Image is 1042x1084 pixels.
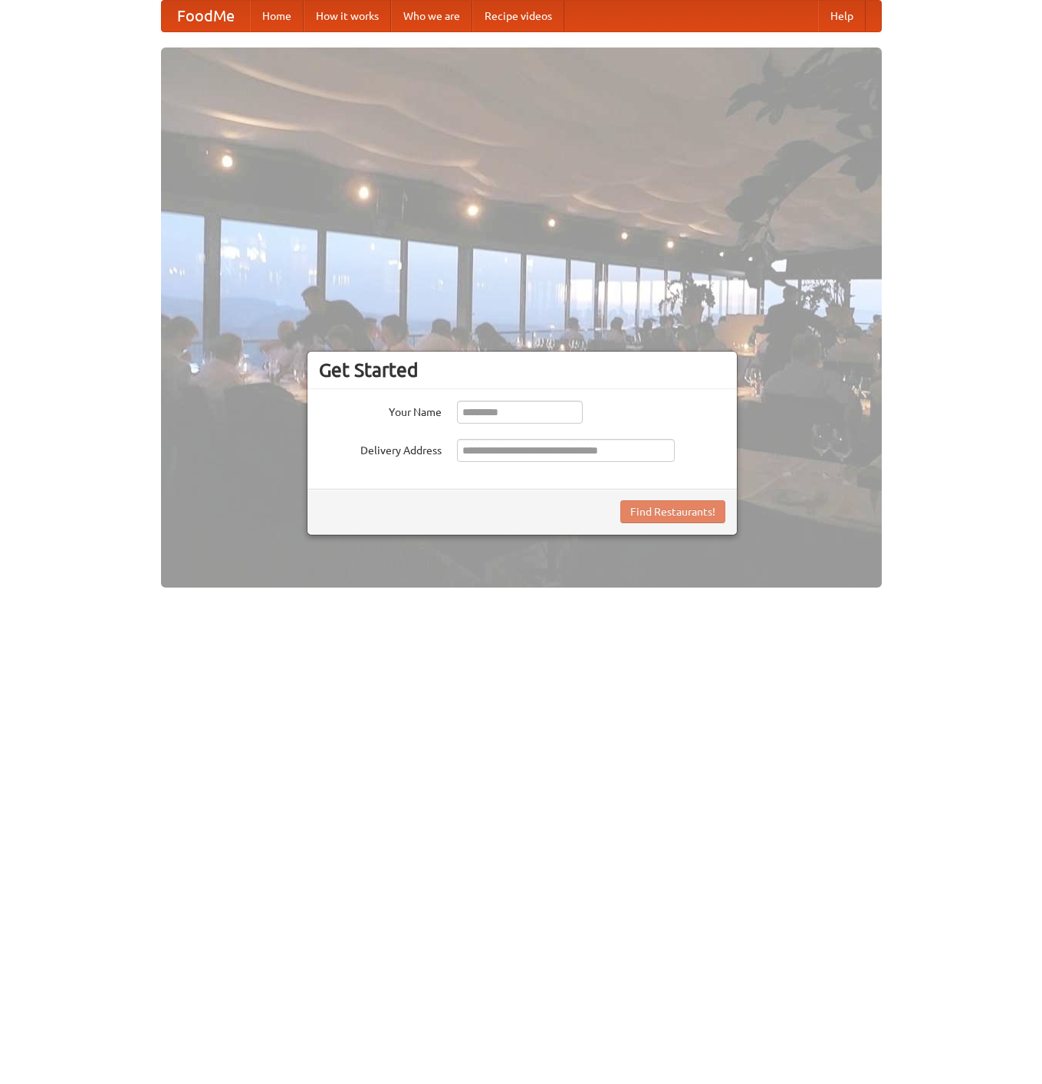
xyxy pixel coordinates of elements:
[319,401,442,420] label: Your Name
[304,1,391,31] a: How it works
[162,1,250,31] a: FoodMe
[391,1,472,31] a: Who we are
[319,359,725,382] h3: Get Started
[818,1,866,31] a: Help
[620,500,725,523] button: Find Restaurants!
[319,439,442,458] label: Delivery Address
[250,1,304,31] a: Home
[472,1,564,31] a: Recipe videos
